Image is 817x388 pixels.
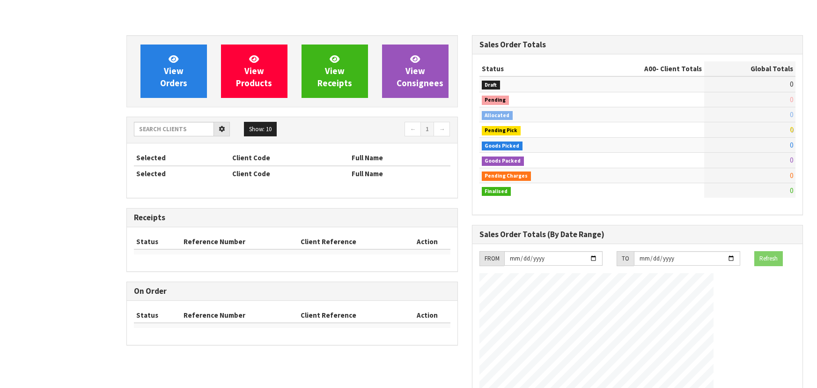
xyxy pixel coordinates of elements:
span: Finalised [482,187,511,196]
th: Full Name [349,166,450,181]
span: 0 [790,110,793,119]
th: Status [134,234,181,249]
div: TO [617,251,634,266]
button: Show: 10 [244,122,277,137]
span: 0 [790,156,793,164]
th: Client Reference [298,308,405,323]
a: ViewOrders [140,45,207,98]
th: Status [479,61,584,76]
span: 0 [790,171,793,180]
th: Selected [134,166,230,181]
span: Goods Picked [482,142,523,151]
span: 0 [790,95,793,104]
th: Global Totals [704,61,795,76]
span: Draft [482,81,501,90]
a: 1 [420,122,434,137]
span: A00 [644,64,656,73]
span: View Receipts [317,53,352,89]
h3: Sales Order Totals (By Date Range) [479,230,796,239]
span: View Products [236,53,272,89]
a: ← [405,122,421,137]
th: Reference Number [181,308,298,323]
th: Status [134,308,181,323]
h3: Receipts [134,213,450,222]
th: Action [405,234,450,249]
span: Allocated [482,111,513,120]
span: Pending Pick [482,126,521,135]
input: Search clients [134,122,214,136]
button: Refresh [754,251,783,266]
h3: On Order [134,287,450,296]
span: View Orders [160,53,187,89]
span: 0 [790,141,793,149]
a: ViewConsignees [382,45,449,98]
span: 0 [790,186,793,195]
span: Goods Packed [482,157,524,166]
nav: Page navigation [299,122,450,138]
th: - Client Totals [584,61,704,76]
th: Client Code [230,150,349,165]
h3: Sales Order Totals [479,40,796,49]
th: Client Code [230,166,349,181]
span: Pending Charges [482,172,531,181]
th: Action [405,308,450,323]
span: 0 [790,125,793,134]
span: View Consignees [397,53,443,89]
a: ViewProducts [221,45,287,98]
th: Selected [134,150,230,165]
a: ViewReceipts [302,45,368,98]
div: FROM [479,251,504,266]
th: Client Reference [298,234,405,249]
span: Pending [482,96,509,105]
th: Full Name [349,150,450,165]
th: Reference Number [181,234,298,249]
span: 0 [790,80,793,89]
a: → [434,122,450,137]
